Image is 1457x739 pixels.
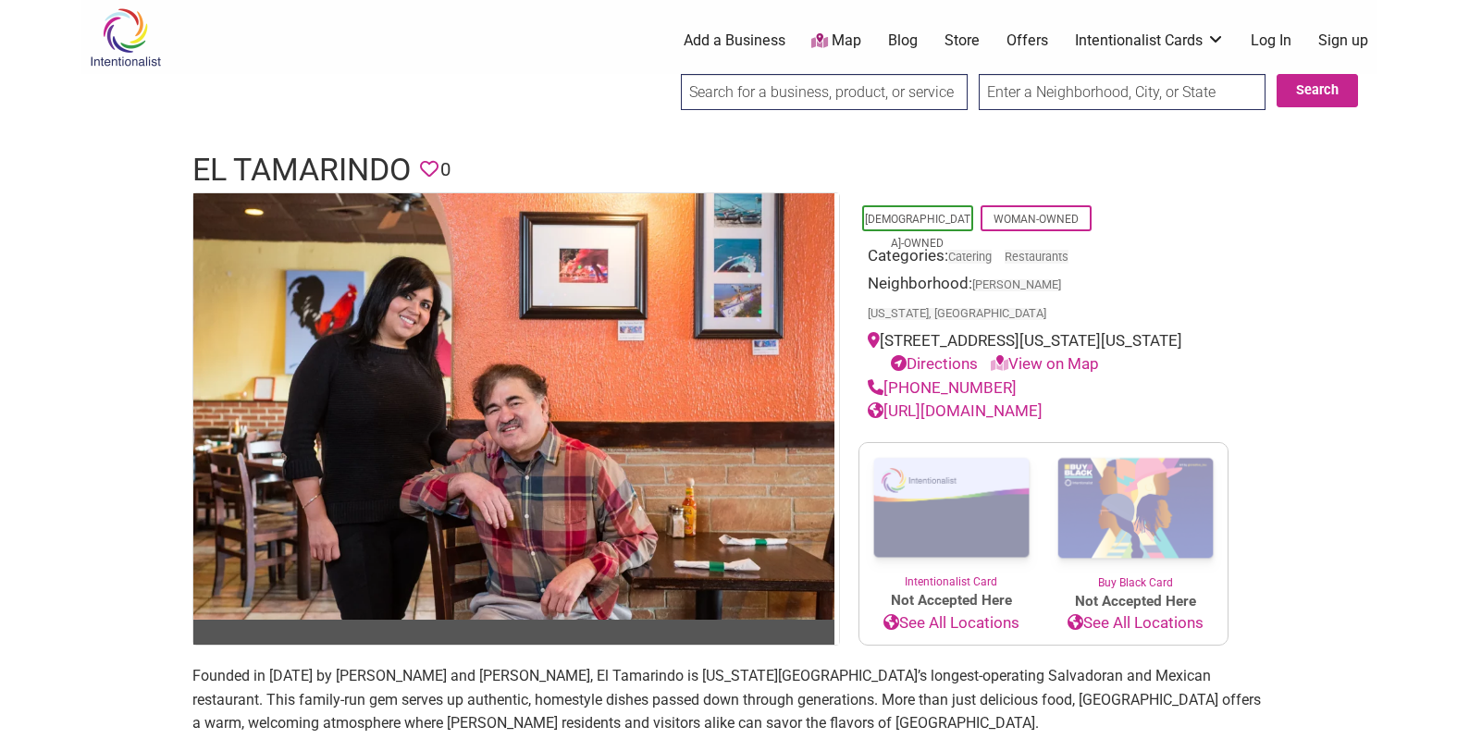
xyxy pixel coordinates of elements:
h1: El Tamarindo [192,148,411,192]
input: Search for a business, product, or service [681,74,968,110]
a: Offers [1006,31,1048,51]
button: Search [1277,74,1358,107]
a: Directions [891,354,978,373]
img: Intentionalist Card [859,443,1043,573]
img: Buy Black Card [1043,443,1228,574]
a: Intentionalist Cards [1075,31,1225,51]
a: Buy Black Card [1043,443,1228,591]
span: [PERSON_NAME] [972,279,1061,291]
a: Restaurants [1005,250,1068,264]
a: Blog [888,31,918,51]
span: 0 [440,155,451,184]
span: Not Accepted Here [859,590,1043,611]
a: [URL][DOMAIN_NAME] [868,401,1043,420]
a: Woman-Owned [994,213,1079,226]
a: Intentionalist Card [859,443,1043,590]
a: See All Locations [1043,611,1228,635]
a: Map [811,31,861,52]
div: Categories: [868,244,1219,273]
div: [STREET_ADDRESS][US_STATE][US_STATE] [868,329,1219,376]
a: Add a Business [684,31,785,51]
a: Store [945,31,980,51]
span: [US_STATE], [GEOGRAPHIC_DATA] [868,308,1046,320]
img: Intentionalist [81,7,169,68]
img: El Tamarindo [193,193,834,621]
div: Neighborhood: [868,272,1219,329]
span: Not Accepted Here [1043,591,1228,612]
a: See All Locations [859,611,1043,635]
a: View on Map [991,354,1099,373]
a: Log In [1251,31,1291,51]
p: Founded in [DATE] by [PERSON_NAME] and [PERSON_NAME], El Tamarindo is [US_STATE][GEOGRAPHIC_DATA]... [192,664,1266,735]
a: [DEMOGRAPHIC_DATA]-Owned [865,213,970,250]
a: [PHONE_NUMBER] [868,378,1017,397]
input: Enter a Neighborhood, City, or State [979,74,1266,110]
a: Catering [948,250,992,264]
a: Sign up [1318,31,1368,51]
